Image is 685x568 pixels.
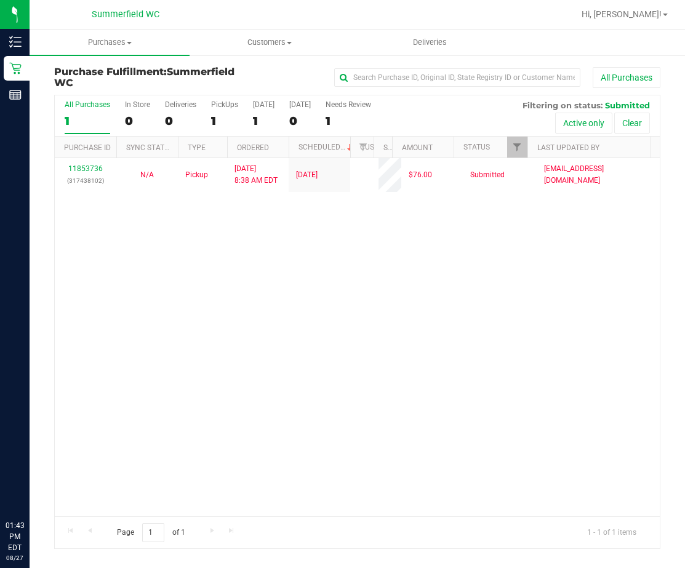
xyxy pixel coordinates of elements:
span: Not Applicable [140,170,154,179]
a: Deliveries [350,30,510,55]
div: 1 [326,114,371,128]
div: 0 [165,114,196,128]
span: Submitted [605,100,650,110]
span: [DATE] [296,169,318,181]
a: Filter [353,137,374,158]
div: Needs Review [326,100,371,109]
div: [DATE] [253,100,274,109]
p: (317438102) [62,175,109,186]
a: Type [188,143,206,152]
h3: Purchase Fulfillment: [54,66,256,88]
a: 11853736 [68,164,103,173]
a: Ordered [237,143,269,152]
div: 0 [289,114,311,128]
button: Active only [555,113,612,134]
div: 0 [125,114,150,128]
span: 1 - 1 of 1 items [577,523,646,542]
a: Purchase ID [64,143,111,152]
inline-svg: Retail [9,62,22,74]
div: 1 [253,114,274,128]
a: Amount [402,143,433,152]
span: Page of 1 [106,523,195,542]
span: $76.00 [409,169,432,181]
span: Summerfield WC [54,66,234,89]
span: Purchases [30,37,190,48]
div: In Store [125,100,150,109]
a: Filter [507,137,527,158]
div: Deliveries [165,100,196,109]
span: Deliveries [396,37,463,48]
iframe: Resource center [12,470,49,506]
a: Customers [190,30,350,55]
a: Purchases [30,30,190,55]
div: 1 [65,114,110,128]
span: Customers [190,37,349,48]
button: All Purchases [593,67,660,88]
p: 08/27 [6,553,24,562]
span: Submitted [470,169,505,181]
span: [EMAIL_ADDRESS][DOMAIN_NAME] [544,163,652,186]
span: [DATE] 8:38 AM EDT [234,163,278,186]
a: State Registry ID [383,143,448,152]
p: 01:43 PM EDT [6,520,24,553]
a: Sync Status [126,143,174,152]
input: 1 [142,523,164,542]
button: Clear [614,113,650,134]
inline-svg: Inventory [9,36,22,48]
div: [DATE] [289,100,311,109]
a: Last Updated By [537,143,599,152]
inline-svg: Reports [9,89,22,101]
div: PickUps [211,100,238,109]
div: 1 [211,114,238,128]
input: Search Purchase ID, Original ID, State Registry ID or Customer Name... [334,68,580,87]
span: Pickup [185,169,208,181]
button: N/A [140,169,154,181]
span: Filtering on status: [523,100,603,110]
span: Hi, [PERSON_NAME]! [582,9,662,19]
div: All Purchases [65,100,110,109]
a: Scheduled [298,143,355,151]
a: Status [463,143,490,151]
span: Summerfield WC [92,9,159,20]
